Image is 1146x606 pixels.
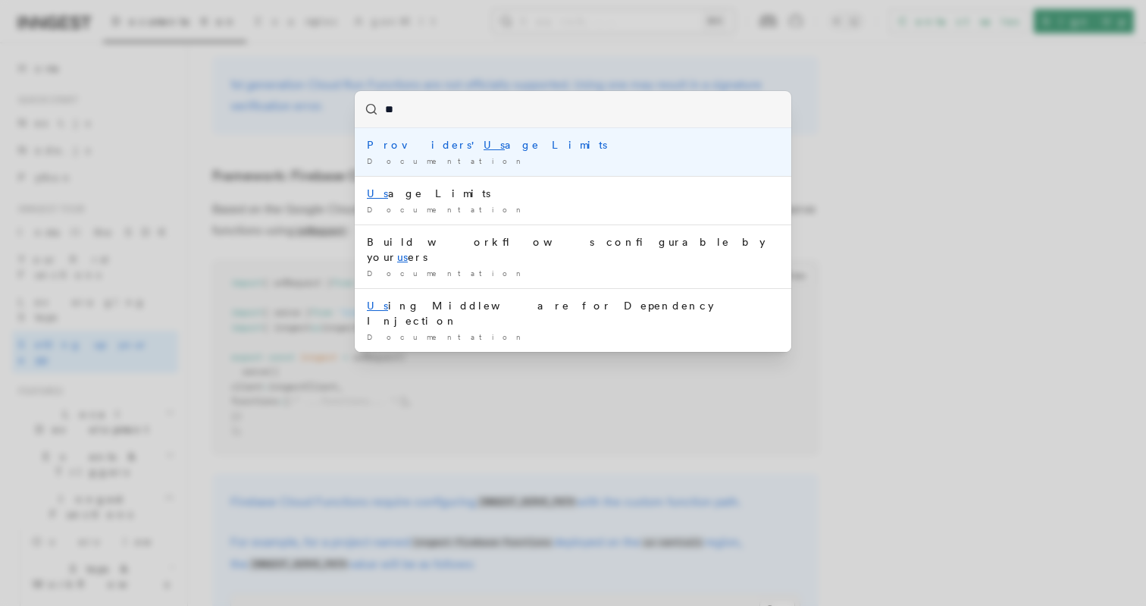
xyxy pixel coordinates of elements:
mark: Us [367,187,388,199]
div: ing Middleware for Dependency Injection [367,298,779,328]
div: age Limits [367,186,779,201]
div: Providers' age Limits [367,137,779,152]
span: Documentation [367,156,527,165]
mark: Us [367,300,388,312]
span: Documentation [367,268,527,278]
span: Documentation [367,205,527,214]
mark: us [397,251,408,263]
mark: Us [484,139,505,151]
div: Build workflows configurable by your ers [367,234,779,265]
span: Documentation [367,332,527,341]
